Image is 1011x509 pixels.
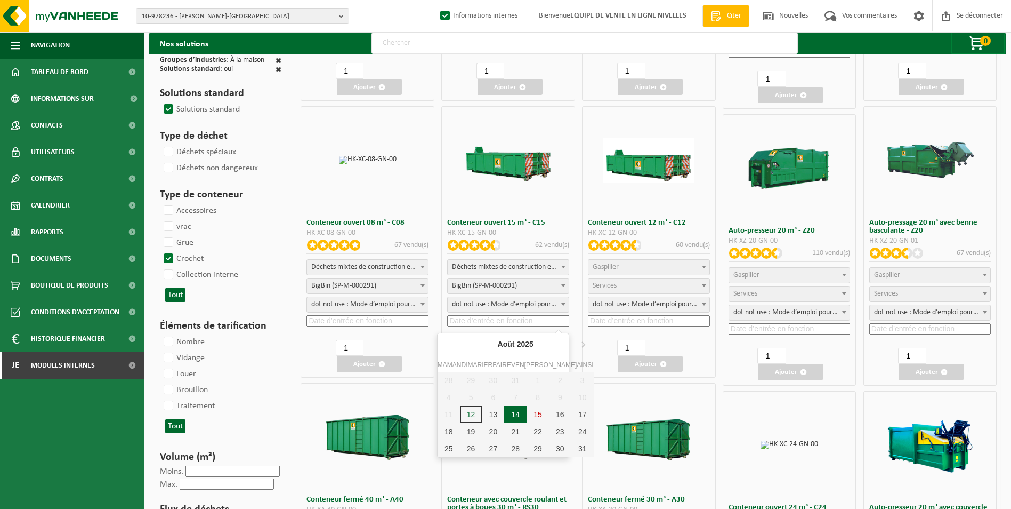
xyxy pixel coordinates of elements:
[498,340,515,348] font: Août
[468,360,493,370] div: Marier
[899,79,964,95] button: Ajouter
[617,63,645,79] input: 1
[869,237,991,245] div: HK-XZ-20-GN-01
[160,449,281,465] h3: Volume (m³)
[729,237,851,245] div: HK-XZ-20-GN-00
[870,305,991,320] span: dot not use : Manual voor MyVanheede
[160,85,281,101] h3: Solutions standard
[337,356,402,372] button: Ajouter
[161,350,205,366] label: Vidange
[161,334,205,350] label: Nombre
[161,101,240,117] label: Solutions standard
[31,245,71,272] span: Documents
[31,299,119,325] span: Conditions d’acceptation
[31,325,105,352] span: Historique financier
[593,282,617,290] span: Services
[447,219,569,227] h3: Conteneur ouvert 15 m³ - C15
[460,423,482,440] div: 19
[463,138,554,183] img: HK-XC-15-GN-00
[31,219,63,245] span: Rapports
[775,369,797,376] font: Ajouter
[869,305,991,321] span: dot not use : Manual voor MyVanheede
[588,229,710,237] div: HK-XC-12-GN-00
[618,79,683,95] button: Ajouter
[336,63,363,79] input: 1
[161,160,258,176] label: Déchets non dangereux
[482,440,504,457] div: 27
[899,364,964,380] button: Ajouter
[306,496,428,504] h3: Conteneur fermé 40 m³ - A40
[165,419,185,433] button: Tout
[571,423,594,440] div: 24
[494,84,516,91] font: Ajouter
[504,423,527,440] div: 21
[980,36,991,46] span: 0
[775,92,797,99] font: Ajouter
[339,156,397,164] img: HK-XC-08-GN-00
[618,356,683,372] button: Ajouter
[161,235,193,251] label: Grue
[869,323,991,335] input: Date d’entrée en fonction
[588,297,710,313] span: dot not use : Manual voor MyVanheede
[476,63,504,79] input: 1
[733,271,759,279] span: Gaspiller
[447,315,569,327] input: Date d’entrée en fonction
[757,348,785,364] input: 1
[353,361,376,368] font: Ajouter
[492,360,511,370] div: Faire
[744,123,835,213] img: HK-XZ-20-GN-00
[353,84,376,91] font: Ajouter
[136,8,349,24] button: 10-978236 - [PERSON_NAME]-[GEOGRAPHIC_DATA]
[874,271,900,279] span: Gaspiller
[729,323,851,335] input: Date d’entrée en fonction
[571,440,594,457] div: 31
[757,71,785,87] input: 1
[448,260,569,275] span: gemengd bouw- en sloopafval (inert en niet inert)
[447,278,569,294] span: BigBin (SP-M-000291)
[869,219,991,235] h3: Auto-pressage 20 m³ avec benne basculante - Z20
[617,340,645,356] input: 1
[635,361,657,368] font: Ajouter
[31,85,123,112] span: Informations sur l’entreprise
[758,364,823,380] button: Ajouter
[306,315,428,327] input: Date d’entrée en fonction
[588,219,710,227] h3: Conteneur ouvert 12 m³ - C12
[306,229,428,237] div: HK-XC-08-GN-00
[588,496,710,504] h3: Conteneur fermé 30 m³ - A30
[549,406,571,423] div: 16
[482,423,504,440] div: 20
[460,440,482,457] div: 26
[885,138,975,183] img: HK-XZ-20-GN-01
[448,279,569,293] span: BigBin (SP-M-000291)
[702,5,749,27] a: Citer
[438,440,460,457] div: 25
[160,467,183,476] label: Moins.
[898,348,926,364] input: 1
[394,240,428,251] p: 67 vendu(s)
[161,203,216,219] label: Accessoires
[517,340,533,348] i: 2025
[724,11,744,21] span: Citer
[916,84,938,91] font: Ajouter
[527,423,549,440] div: 22
[898,63,926,79] input: 1
[31,192,70,219] span: Calendrier
[160,57,264,66] div: : À la maison
[160,56,227,64] span: Groupes d’industries
[11,352,20,379] span: Je
[676,240,710,251] p: 60 vendu(s)
[539,12,686,20] font: Bienvenue
[729,305,850,320] span: dot not use : Manual voor MyVanheede
[31,32,70,59] span: Navigation
[549,440,571,457] div: 30
[885,400,975,490] img: HK-XZ-20-GN-12
[957,248,991,259] p: 67 vendu(s)
[149,33,219,54] h2: Nos solutions
[322,415,413,460] img: HK-XA-40-GN-00
[447,229,569,237] div: HK-XC-15-GN-00
[160,187,281,203] h3: Type de conteneur
[577,360,593,370] div: ainsi
[733,290,757,298] span: Services
[160,65,220,73] span: Solutions standard
[588,297,709,312] span: dot not use : Manual voor MyVanheede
